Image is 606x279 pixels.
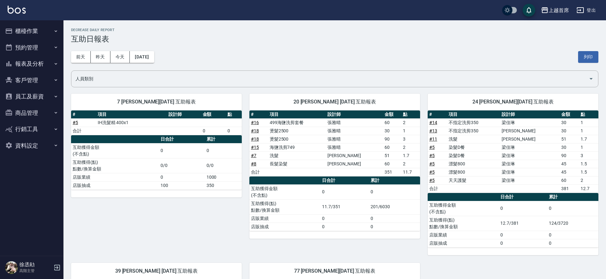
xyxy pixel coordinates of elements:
span: 77 [PERSON_NAME][DATE] 互助報表 [257,268,412,274]
td: 45 [560,168,579,176]
button: 今天 [110,51,130,63]
table: a dense table [71,135,242,190]
th: 設計師 [326,110,383,119]
th: 點 [579,110,598,119]
button: 資料設定 [3,137,61,154]
td: 0 [547,239,598,247]
td: 梁佳琳 [500,168,560,176]
table: a dense table [249,176,420,231]
td: 0 [159,173,205,181]
td: 燙髮2500 [268,135,326,143]
td: 1 [401,127,420,135]
th: 點 [226,110,242,119]
button: 登出 [574,4,598,16]
td: 洗髮 [447,135,500,143]
td: 51 [560,135,579,143]
th: 點 [401,110,420,119]
table: a dense table [249,110,420,176]
table: a dense table [71,110,242,135]
td: 381 [560,184,579,193]
td: 張雅晴 [326,143,383,151]
th: 累計 [547,193,598,201]
a: #5 [73,120,78,125]
td: 90 [560,151,579,160]
th: 項目 [447,110,500,119]
button: 上越首席 [538,4,571,17]
td: 0 [201,127,226,135]
td: 0 [320,184,369,199]
td: 124/3720 [547,216,598,231]
td: 30 [560,127,579,135]
td: 互助獲得(點) 點數/換算金額 [71,158,159,173]
td: 11.7/351 [320,199,369,214]
td: 合計 [71,127,96,135]
td: 2 [579,176,598,184]
td: 0 [499,239,547,247]
td: 60 [560,176,579,184]
td: 互助獲得(點) 點數/換算金額 [428,216,499,231]
button: 昨天 [91,51,110,63]
td: 互助獲得金額 (不含點) [71,143,159,158]
td: 201/6030 [369,199,420,214]
td: 梁佳琳 [500,160,560,168]
div: 上越首席 [549,6,569,14]
th: 項目 [268,110,326,119]
td: 60 [383,160,402,168]
td: 0 [499,231,547,239]
th: # [71,110,96,119]
td: 499海鹽洗剪套餐 [268,118,326,127]
td: 90 [383,135,402,143]
td: 漂髮800 [447,168,500,176]
a: #18 [251,136,259,142]
td: 1.5 [579,168,598,176]
td: 梁佳琳 [500,118,560,127]
td: 0 [159,143,205,158]
td: 1 [579,118,598,127]
p: 高階主管 [19,268,52,274]
td: 1.7 [401,151,420,160]
td: 染髮D餐 [447,143,500,151]
button: 列印 [578,51,598,63]
td: 0 [369,223,420,231]
td: 2 [401,143,420,151]
a: #5 [429,145,435,150]
td: 12.7/381 [499,216,547,231]
button: 報表及分析 [3,56,61,72]
td: 12.7 [579,184,598,193]
td: 不指定洗剪350 [447,118,500,127]
a: #13 [429,128,437,133]
button: 預約管理 [3,39,61,56]
td: 0 [547,231,598,239]
td: [PERSON_NAME] [326,160,383,168]
td: 張雅晴 [326,135,383,143]
td: 互助獲得(點) 點數/換算金額 [249,199,320,214]
th: 日合計 [320,176,369,185]
td: 2 [401,118,420,127]
a: #14 [429,120,437,125]
button: 客戶管理 [3,72,61,89]
td: 30 [560,118,579,127]
td: 合計 [249,168,268,176]
td: 張雅晴 [326,118,383,127]
span: 7 [PERSON_NAME][DATE] 互助報表 [79,99,234,105]
button: 行銷工具 [3,121,61,137]
a: #15 [251,145,259,150]
td: 3 [401,135,420,143]
button: 員工及薪資 [3,88,61,105]
td: 60 [383,118,402,127]
td: 梁佳琳 [500,143,560,151]
a: #5 [429,178,435,183]
td: 60 [383,143,402,151]
th: 日合計 [159,135,205,143]
td: 0 [499,201,547,216]
td: 30 [560,143,579,151]
td: 漂髮800 [447,160,500,168]
td: 0 [205,143,242,158]
td: [PERSON_NAME] [500,135,560,143]
img: Person [5,261,18,274]
td: 0 [369,214,420,223]
td: 51 [383,151,402,160]
th: 累計 [369,176,420,185]
td: 1 [579,127,598,135]
a: #16 [251,120,259,125]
